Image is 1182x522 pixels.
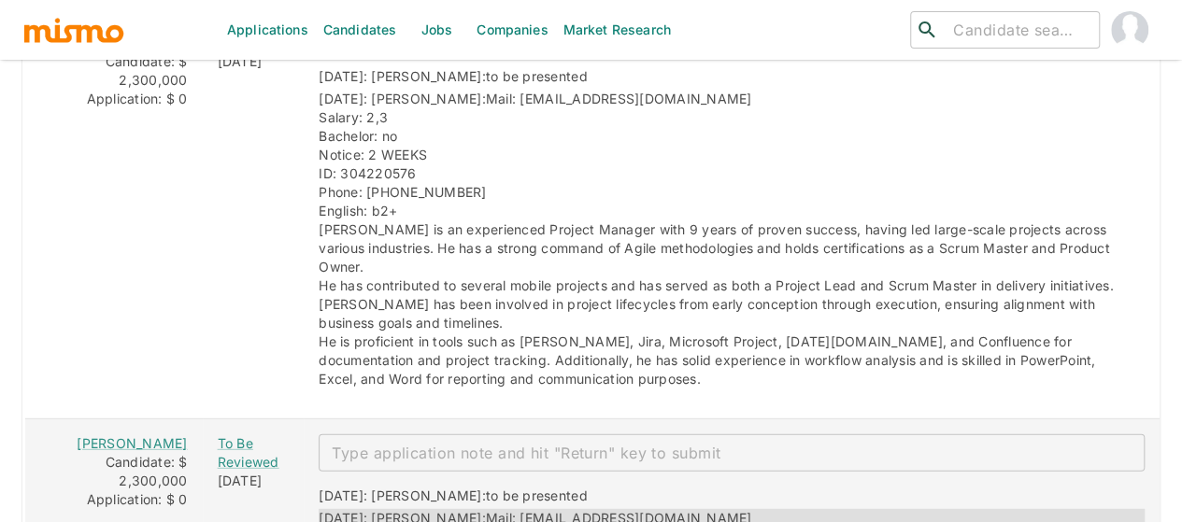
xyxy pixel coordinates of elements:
div: [DATE]: [PERSON_NAME]: [319,90,1122,388]
div: Application: $ 0 [40,490,188,509]
span: to be presented [486,68,588,84]
span: to be presented [486,487,588,503]
div: [DATE]: [PERSON_NAME]: [319,487,587,509]
div: Candidate: $ 2,300,000 [40,52,188,90]
div: [DATE] [218,52,290,71]
a: [PERSON_NAME] [77,435,187,451]
div: Candidate: $ 2,300,000 [40,453,188,490]
a: To Be Reviewed [218,434,290,472]
div: [DATE] [218,472,290,490]
div: Application: $ 0 [40,90,188,108]
img: logo [22,16,125,44]
div: [DATE]: [PERSON_NAME]: [319,67,587,90]
input: Candidate search [946,17,1091,43]
span: Mail: [EMAIL_ADDRESS][DOMAIN_NAME] Salary: 2,3 Bachelor: no Notice: 2 WEEKS ID: 304220576 Phone: ... [319,91,1118,387]
img: Maia Reyes [1111,11,1148,49]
